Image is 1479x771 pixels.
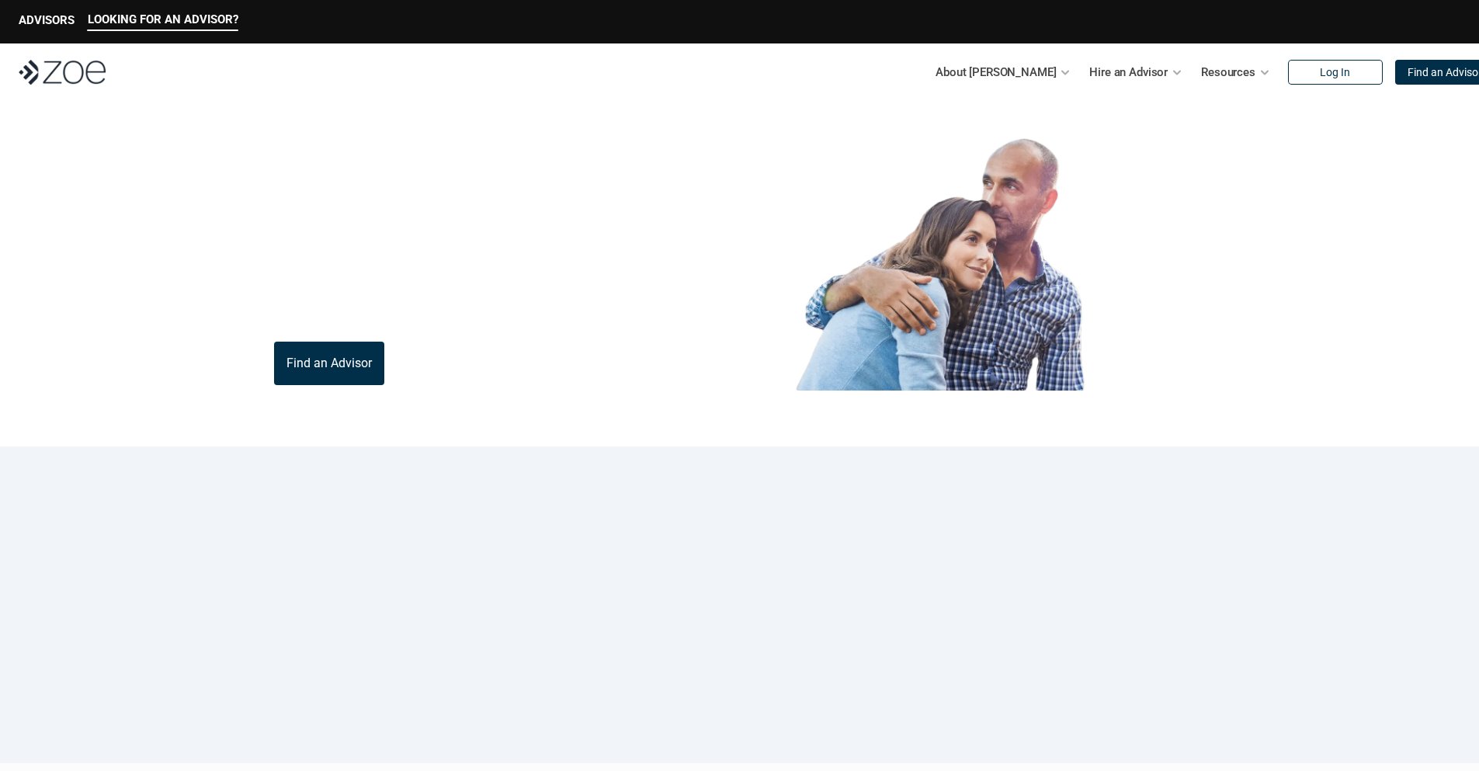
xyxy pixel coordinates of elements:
p: Find Your Financial Advisor [274,162,643,266]
p: Loremipsum: *DolOrsi Ametconsecte adi Eli Seddoeius tem inc utlaboreet. Dol 8375 MagNaal Enimadmi... [37,633,1442,689]
p: About [PERSON_NAME] [936,61,1056,84]
a: Find an Advisor [274,342,384,385]
p: Log In [1320,66,1350,79]
p: You deserve an advisor you can trust. [PERSON_NAME], hire, and invest with vetted, fiduciary, fin... [274,286,675,323]
a: Log In [1288,60,1383,85]
p: LOOKING FOR AN ADVISOR? [88,12,238,26]
p: Hire an Advisor [1089,61,1168,84]
p: ADVISORS [19,13,75,27]
p: Resources [1201,61,1255,84]
em: The information in the visuals above is for illustrative purposes only and does not represent an ... [724,400,1155,408]
p: Find an Advisor [286,356,372,370]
